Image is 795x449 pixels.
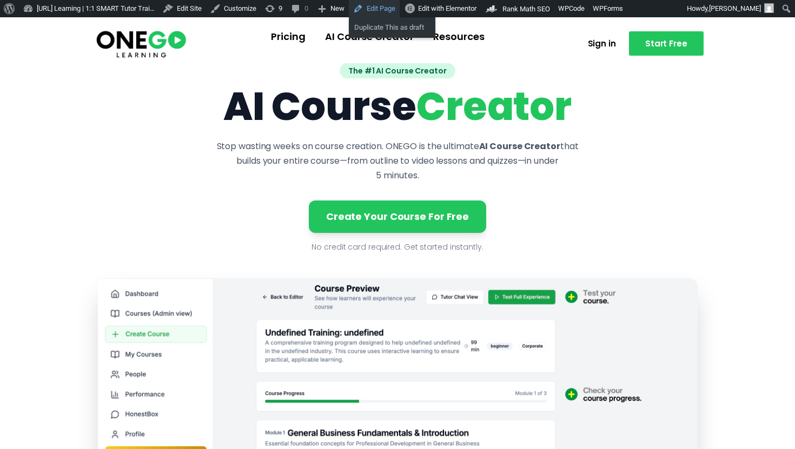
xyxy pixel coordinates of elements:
a: Resources [423,23,494,51]
a: Pricing [261,23,315,51]
a: Create Your Course For Free [309,200,486,233]
span: Sign in [588,39,616,48]
a: Start Free [629,31,704,56]
a: AI Course Creator [315,23,423,51]
span: Start Free [645,39,687,48]
strong: AI Course Creator [479,140,560,152]
span: Edit with Elementor [418,4,476,12]
span: The #1 AI Course Creator [340,63,455,78]
span: [PERSON_NAME] [709,4,761,12]
a: Duplicate This as draft [349,21,435,35]
p: No credit card required. Get started instantly. [98,242,698,252]
span: Creator [416,79,572,133]
a: Sign in [575,33,629,54]
p: Stop wasting weeks on course creation. ONEGO is the ultimate that builds your entire course—from ... [216,139,579,183]
h1: AI Course [98,87,698,126]
span: Rank Math SEO [502,5,550,13]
